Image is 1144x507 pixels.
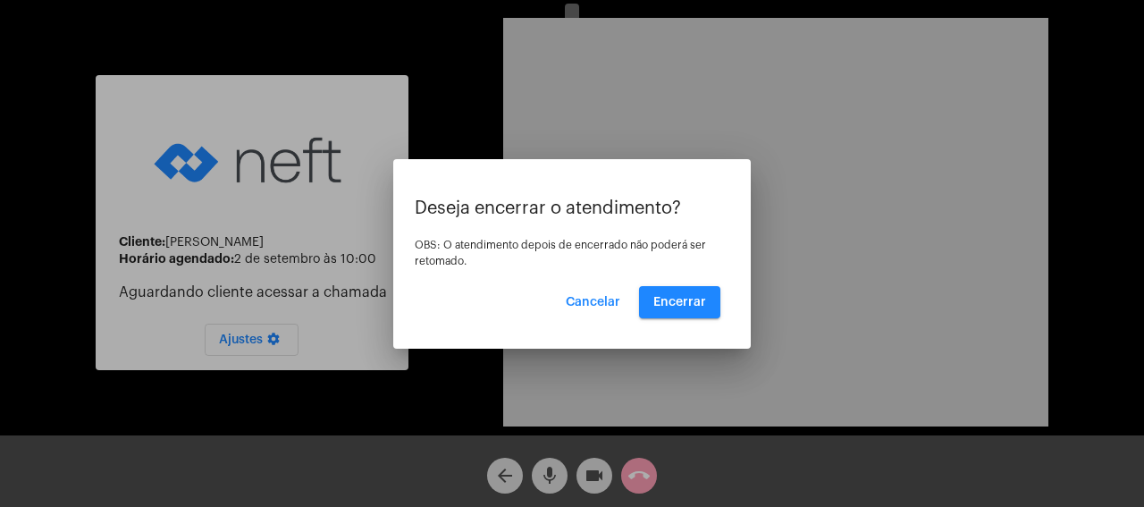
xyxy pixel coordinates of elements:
span: OBS: O atendimento depois de encerrado não poderá ser retomado. [415,240,706,266]
p: Deseja encerrar o atendimento? [415,199,729,218]
span: Encerrar [653,296,706,308]
button: Cancelar [551,286,635,318]
button: Encerrar [639,286,720,318]
span: Cancelar [566,296,620,308]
